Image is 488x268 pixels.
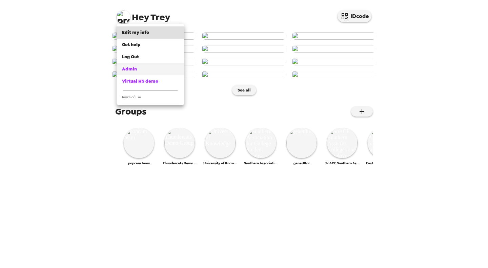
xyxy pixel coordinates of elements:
span: Log Out [122,54,139,60]
span: Virtual HS demo [122,78,158,84]
a: Terms of use [117,93,184,103]
span: Get help [122,42,141,47]
span: Admin [122,66,137,72]
span: Terms of use [122,95,141,99]
span: Edit my info [122,29,149,35]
